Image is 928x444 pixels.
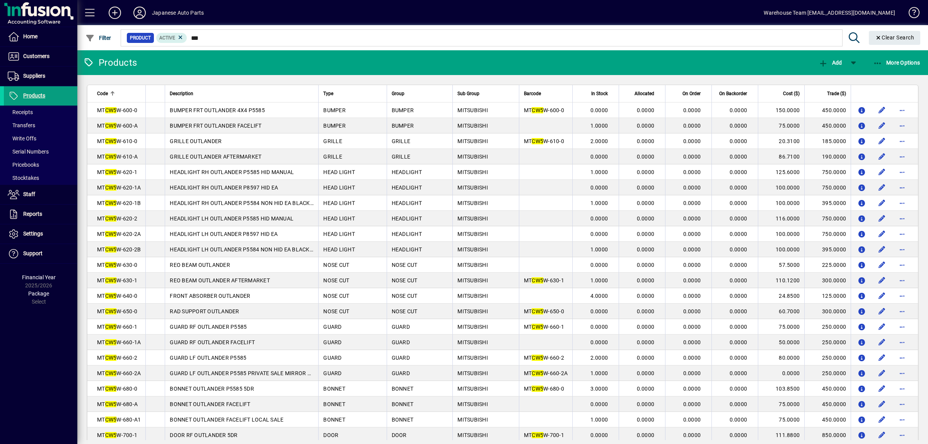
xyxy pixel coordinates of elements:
[323,293,349,299] span: NOSE CUT
[152,7,204,19] div: Japanese Auto Parts
[457,154,488,160] span: MITSUBISHI
[170,215,293,222] span: HEADLIGHT LH OUTLANDER P5585 HID MANUAL
[97,89,141,98] div: Code
[323,200,355,206] span: HEAD LIGHT
[804,164,851,180] td: 750.0000
[524,324,564,330] span: MT W-660-1
[804,226,851,242] td: 750.0000
[758,195,804,211] td: 100.0000
[457,246,488,253] span: MITSUBISHI
[23,33,38,39] span: Home
[23,92,45,99] span: Products
[876,413,888,426] button: Edit
[4,224,77,244] a: Settings
[683,184,701,191] span: 0.0000
[392,246,422,253] span: HEADLIGHT
[730,262,747,268] span: 0.0000
[903,2,918,27] a: Knowledge Base
[758,226,804,242] td: 100.0000
[4,185,77,204] a: Staff
[457,231,488,237] span: MITSUBISHI
[590,154,608,160] span: 0.0000
[637,184,655,191] span: 0.0000
[896,352,908,364] button: More options
[758,304,804,319] td: 60.7000
[23,250,43,256] span: Support
[637,138,655,144] span: 0.0000
[730,308,747,314] span: 0.0000
[876,135,888,147] button: Edit
[804,180,851,195] td: 750.0000
[97,138,137,144] span: MT W-610-0
[457,107,488,113] span: MITSUBISHI
[876,228,888,240] button: Edit
[8,162,39,168] span: Pricebooks
[637,231,655,237] span: 0.0000
[23,231,43,237] span: Settings
[8,122,35,128] span: Transfers
[97,308,137,314] span: MT W-650-0
[730,200,747,206] span: 0.0000
[637,277,655,283] span: 0.0000
[637,107,655,113] span: 0.0000
[876,212,888,225] button: Edit
[392,308,418,314] span: NOSE CUT
[8,109,33,115] span: Receipts
[896,228,908,240] button: More options
[876,398,888,410] button: Edit
[323,138,342,144] span: GRILLE
[323,89,333,98] span: Type
[896,212,908,225] button: More options
[590,262,608,268] span: 0.0000
[758,164,804,180] td: 125.6000
[392,123,414,129] span: BUMPER
[4,171,77,184] a: Stocktakes
[758,180,804,195] td: 100.0000
[876,290,888,302] button: Edit
[683,107,701,113] span: 0.0000
[590,308,608,314] span: 0.0000
[783,89,800,98] span: Cost ($)
[4,145,77,158] a: Serial Numbers
[532,107,543,113] em: CW5
[682,89,701,98] span: On Order
[758,211,804,226] td: 116.0000
[730,293,747,299] span: 0.0000
[764,7,895,19] div: Warehouse Team [EMAIL_ADDRESS][DOMAIN_NAME]
[392,277,418,283] span: NOSE CUT
[392,324,410,330] span: GUARD
[590,277,608,283] span: 1.0000
[804,273,851,288] td: 300.0000
[97,246,141,253] span: MT W-620-2B
[392,215,422,222] span: HEADLIGHT
[896,135,908,147] button: More options
[683,200,701,206] span: 0.0000
[637,169,655,175] span: 0.0000
[683,169,701,175] span: 0.0000
[876,243,888,256] button: Edit
[105,107,117,113] em: CW5
[23,191,35,197] span: Staff
[590,169,608,175] span: 1.0000
[804,195,851,211] td: 395.0000
[896,104,908,116] button: More options
[590,200,608,206] span: 1.0000
[97,107,137,113] span: MT W-600-0
[105,200,117,206] em: CW5
[804,118,851,133] td: 450.0000
[97,324,137,330] span: MT W-660-1
[637,123,655,129] span: 0.0000
[23,53,49,59] span: Customers
[637,293,655,299] span: 0.0000
[804,319,851,335] td: 250.0000
[323,215,355,222] span: HEAD LIGHT
[758,133,804,149] td: 20.3100
[457,123,488,129] span: MITSUBISHI
[8,175,39,181] span: Stocktakes
[170,89,314,98] div: Description
[896,336,908,348] button: More options
[730,246,747,253] span: 0.0000
[392,293,418,299] span: NOSE CUT
[4,158,77,171] a: Pricebooks
[323,184,355,191] span: HEAD LIGHT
